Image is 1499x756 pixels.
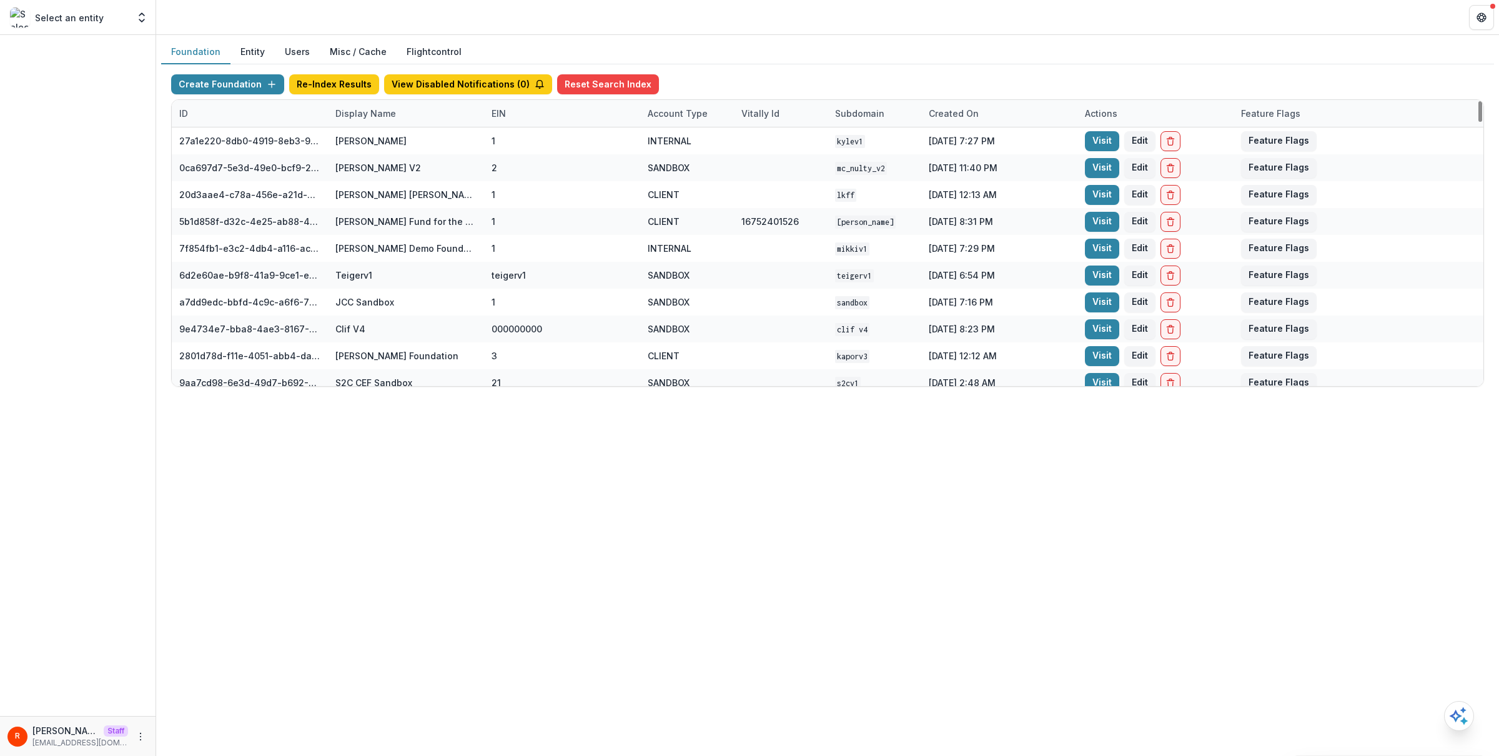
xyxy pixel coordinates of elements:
[179,349,320,362] div: 2801d78d-f11e-4051-abb4-dab00da98882
[179,376,320,389] div: 9aa7cd98-6e3d-49d7-b692-3e5f3d1facd4
[921,100,1077,127] div: Created on
[161,40,230,64] button: Foundation
[484,100,640,127] div: EIN
[492,215,495,228] div: 1
[1077,107,1125,120] div: Actions
[1124,319,1155,339] button: Edit
[921,208,1077,235] div: [DATE] 8:31 PM
[734,100,828,127] div: Vitally Id
[835,377,861,390] code: s2cv1
[1124,373,1155,393] button: Edit
[492,161,497,174] div: 2
[179,322,320,336] div: 9e4734e7-bba8-4ae3-8167-95d86cec7b4b
[179,215,320,228] div: 5b1d858f-d32c-4e25-ab88-434536713791
[10,7,30,27] img: Select an entity
[179,161,320,174] div: 0ca697d7-5e3d-49e0-bcf9-217f69e92d71
[1085,292,1119,312] a: Visit
[1160,239,1180,259] button: Delete Foundation
[1241,158,1317,178] button: Feature Flags
[1234,100,1390,127] div: Feature Flags
[1241,266,1317,286] button: Feature Flags
[921,107,986,120] div: Created on
[1124,292,1155,312] button: Edit
[492,242,495,255] div: 1
[484,107,513,120] div: EIN
[1160,185,1180,205] button: Delete Foundation
[921,154,1077,181] div: [DATE] 11:40 PM
[492,296,495,309] div: 1
[648,134,691,147] div: INTERNAL
[133,729,148,744] button: More
[133,5,151,30] button: Open entity switcher
[179,134,320,147] div: 27a1e220-8db0-4919-8eb3-9f29ee33f7b0
[835,269,874,282] code: teigerv1
[1160,346,1180,366] button: Delete Foundation
[1241,319,1317,339] button: Feature Flags
[1241,373,1317,393] button: Feature Flags
[492,349,497,362] div: 3
[921,289,1077,316] div: [DATE] 7:16 PM
[1085,373,1119,393] a: Visit
[230,40,275,64] button: Entity
[1124,158,1155,178] button: Edit
[335,296,394,309] div: JCC Sandbox
[648,376,690,389] div: SANDBOX
[335,134,407,147] div: [PERSON_NAME]
[1160,373,1180,393] button: Delete Foundation
[335,215,477,228] div: [PERSON_NAME] Fund for the Blind
[640,100,734,127] div: Account Type
[921,262,1077,289] div: [DATE] 6:54 PM
[32,737,128,749] p: [EMAIL_ADDRESS][DOMAIN_NAME]
[835,296,869,309] code: sandbox
[1085,158,1119,178] a: Visit
[557,74,659,94] button: Reset Search Index
[32,724,99,737] p: [PERSON_NAME]
[828,100,921,127] div: Subdomain
[648,349,680,362] div: CLIENT
[648,215,680,228] div: CLIENT
[835,216,896,229] code: [PERSON_NAME]
[289,74,379,94] button: Re-Index Results
[835,189,856,202] code: lkff
[835,135,865,148] code: kylev1
[1241,131,1317,151] button: Feature Flags
[828,107,892,120] div: Subdomain
[335,188,477,201] div: [PERSON_NAME] [PERSON_NAME] Family Foundation
[492,322,542,336] div: 000000000
[320,40,397,64] button: Misc / Cache
[1241,239,1317,259] button: Feature Flags
[35,11,104,24] p: Select an entity
[1085,266,1119,286] a: Visit
[1085,131,1119,151] a: Visit
[921,342,1077,369] div: [DATE] 12:12 AM
[1160,158,1180,178] button: Delete Foundation
[1160,131,1180,151] button: Delete Foundation
[835,242,869,256] code: mikkiv1
[1160,319,1180,339] button: Delete Foundation
[1124,266,1155,286] button: Edit
[1085,319,1119,339] a: Visit
[335,376,412,389] div: S2C CEF Sandbox
[407,45,462,58] a: Flightcontrol
[1160,212,1180,232] button: Delete Foundation
[171,74,284,94] button: Create Foundation
[104,725,128,737] p: Staff
[1160,292,1180,312] button: Delete Foundation
[1124,131,1155,151] button: Edit
[1124,212,1155,232] button: Edit
[921,181,1077,208] div: [DATE] 12:13 AM
[335,269,372,282] div: Teigerv1
[648,161,690,174] div: SANDBOX
[648,322,690,336] div: SANDBOX
[741,215,799,228] div: 16752401526
[1124,185,1155,205] button: Edit
[1077,100,1234,127] div: Actions
[1085,239,1119,259] a: Visit
[492,269,526,282] div: teigerv1
[1469,5,1494,30] button: Get Help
